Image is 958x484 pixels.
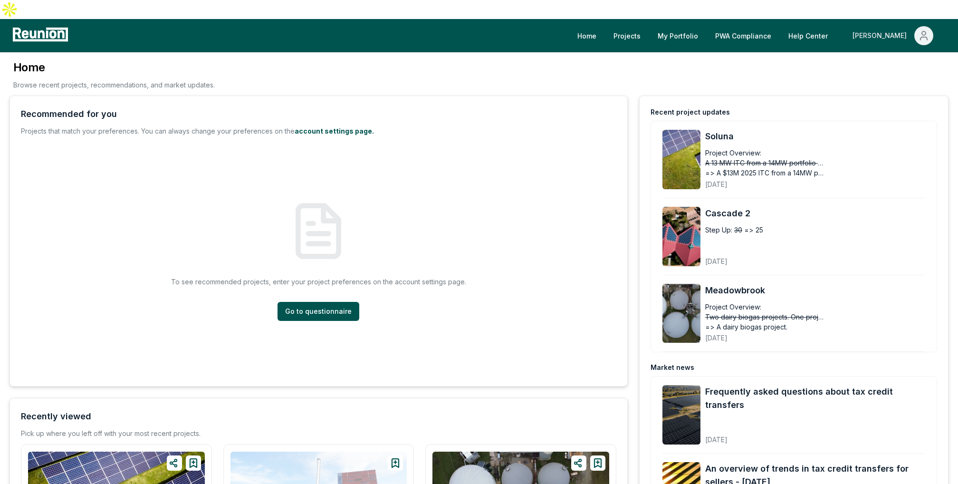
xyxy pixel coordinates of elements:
img: Frequently asked questions about tax credit transfers [662,385,700,445]
div: Project Overview: [705,302,761,312]
div: Recent project updates [651,107,730,117]
span: Projects that match your preferences. You can always change your preferences on the [21,127,295,135]
div: Project Overview: [705,148,761,158]
a: Soluna [705,130,925,143]
img: Cascade 2 [662,207,700,266]
a: PWA Compliance [708,26,779,45]
div: [PERSON_NAME] [853,26,910,45]
h3: Home [13,60,215,75]
div: Step Up: [705,225,732,235]
img: Meadowbrook [662,284,700,343]
a: Projects [606,26,648,45]
a: Home [570,26,604,45]
div: [DATE] [705,326,860,343]
div: [DATE] [705,250,860,266]
nav: Main [570,26,948,45]
div: Market news [651,363,694,372]
span: => A dairy biogas project. [705,322,787,332]
a: Help Center [781,26,835,45]
a: account settings page. [295,127,374,135]
a: My Portfolio [650,26,706,45]
div: Recently viewed [21,410,91,423]
img: Soluna [662,130,700,189]
span: => A $13M 2025 ITC from a 14MW portfolio of two [US_STATE] community solar projects. Portfolio wi... [705,168,824,178]
div: [DATE] [705,173,860,189]
div: [DATE] [705,428,925,445]
span: 30 [734,225,742,235]
a: Cascade 2 [705,207,925,220]
button: [PERSON_NAME] [845,26,941,45]
p: Browse recent projects, recommendations, and market updates. [13,80,215,90]
p: To see recommended projects, enter your project preferences on the account settings page. [171,277,466,287]
span: => 25 [744,225,763,235]
div: Pick up where you left off with your most recent projects. [21,429,201,438]
span: Two dairy biogas projects. One project to hit PTO mid 2026 §48) another project is operating and ... [705,312,824,322]
div: Recommended for you [21,107,117,121]
a: Frequently asked questions about tax credit transfers [705,385,925,412]
span: A 13 MW ITC from a 14MW portfolio of two [US_STATE] community solar projects. [705,158,824,168]
a: Go to questionnaire [278,302,359,321]
a: Meadowbrook [705,284,925,297]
